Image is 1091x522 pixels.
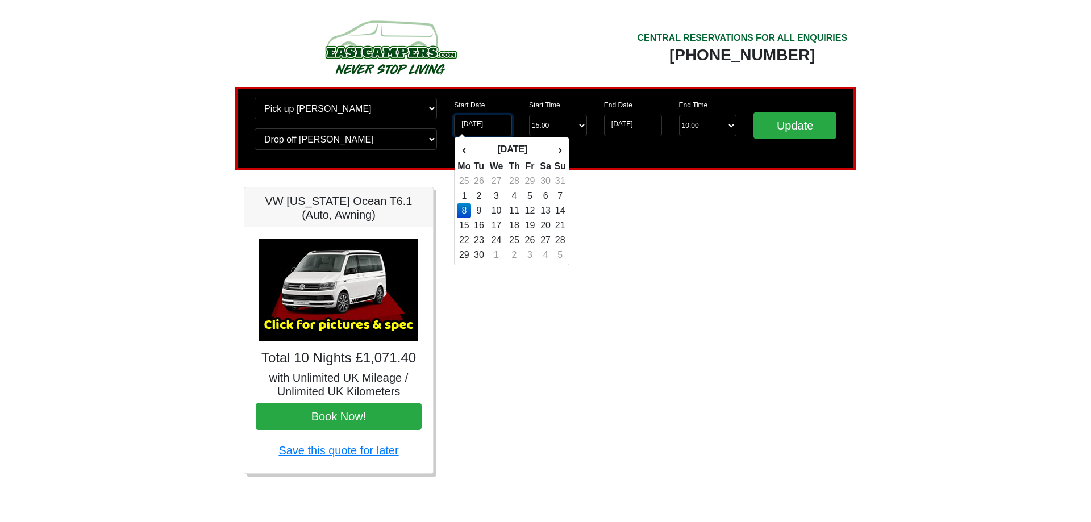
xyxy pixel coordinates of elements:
[529,100,560,110] label: Start Time
[471,248,486,262] td: 30
[486,159,506,174] th: We
[457,140,471,159] th: ‹
[538,203,554,218] td: 13
[637,31,847,45] div: CENTRAL RESERVATIONS FOR ALL ENQUIRIES
[637,45,847,65] div: [PHONE_NUMBER]
[486,248,506,262] td: 1
[522,203,538,218] td: 12
[471,233,486,248] td: 23
[604,100,632,110] label: End Date
[486,233,506,248] td: 24
[506,233,523,248] td: 25
[553,189,566,203] td: 7
[486,189,506,203] td: 3
[522,174,538,189] td: 29
[506,248,523,262] td: 2
[471,218,486,233] td: 16
[538,189,554,203] td: 6
[486,218,506,233] td: 17
[553,218,566,233] td: 21
[522,218,538,233] td: 19
[486,174,506,189] td: 27
[256,350,422,366] h4: Total 10 Nights £1,071.40
[506,189,523,203] td: 4
[471,189,486,203] td: 2
[506,174,523,189] td: 28
[457,203,471,218] td: 8
[604,115,662,136] input: Return Date
[679,100,708,110] label: End Time
[553,248,566,262] td: 5
[457,159,471,174] th: Mo
[457,174,471,189] td: 25
[522,159,538,174] th: Fr
[553,203,566,218] td: 14
[553,174,566,189] td: 31
[259,239,418,341] img: VW California Ocean T6.1 (Auto, Awning)
[457,218,471,233] td: 15
[471,174,486,189] td: 26
[506,159,523,174] th: Th
[538,159,554,174] th: Sa
[457,248,471,262] td: 29
[538,248,554,262] td: 4
[256,403,422,430] button: Book Now!
[471,159,486,174] th: Tu
[278,444,398,457] a: Save this quote for later
[553,159,566,174] th: Su
[471,203,486,218] td: 9
[486,203,506,218] td: 10
[538,233,554,248] td: 27
[553,233,566,248] td: 28
[457,233,471,248] td: 22
[506,218,523,233] td: 18
[471,140,553,159] th: [DATE]
[538,218,554,233] td: 20
[522,248,538,262] td: 3
[553,140,566,159] th: ›
[282,16,498,78] img: campers-checkout-logo.png
[522,233,538,248] td: 26
[454,100,485,110] label: Start Date
[753,112,836,139] input: Update
[256,371,422,398] h5: with Unlimited UK Mileage / Unlimited UK Kilometers
[506,203,523,218] td: 11
[522,189,538,203] td: 5
[256,194,422,222] h5: VW [US_STATE] Ocean T6.1 (Auto, Awning)
[457,189,471,203] td: 1
[538,174,554,189] td: 30
[454,115,512,136] input: Start Date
